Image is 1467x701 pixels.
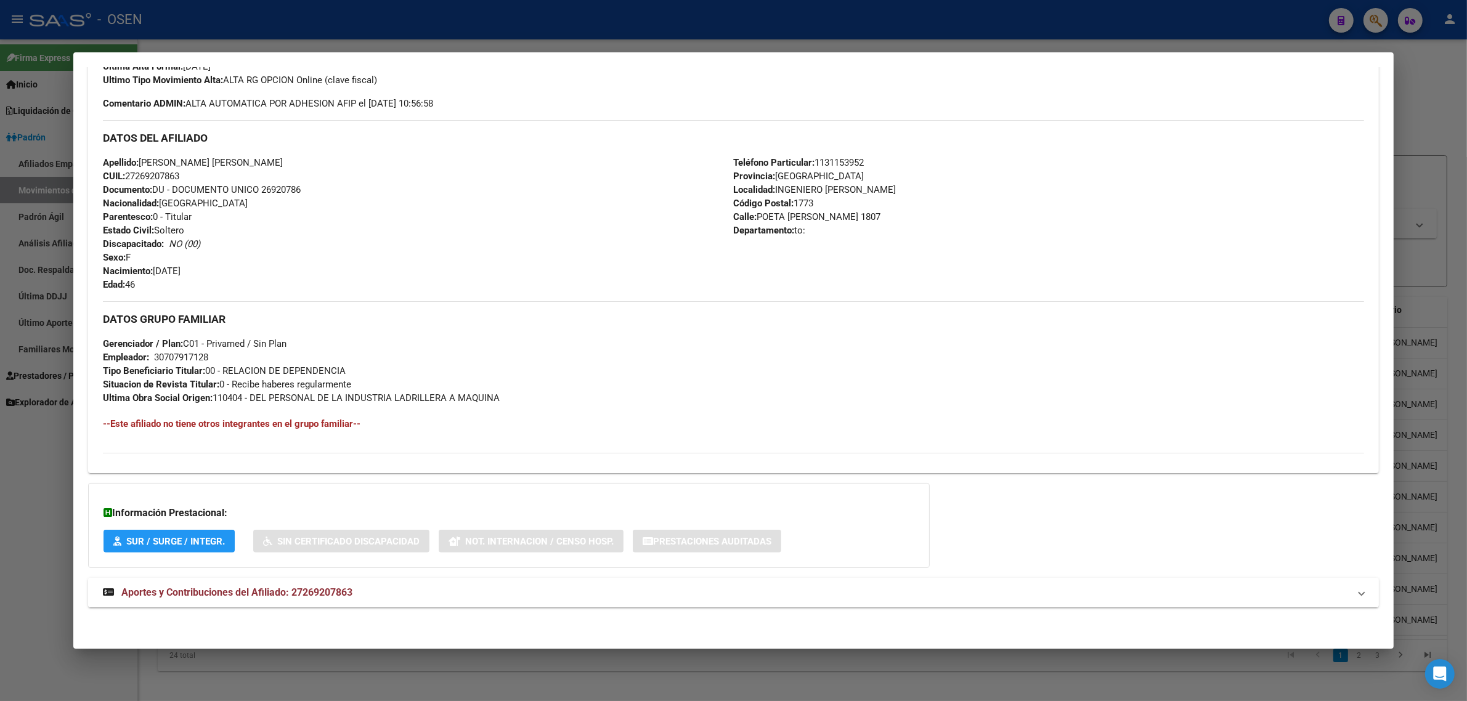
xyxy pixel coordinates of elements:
mat-expansion-panel-header: Aportes y Contribuciones del Afiliado: 27269207863 [88,578,1379,607]
span: [DATE] [103,265,181,277]
button: Not. Internacion / Censo Hosp. [439,530,624,553]
span: [GEOGRAPHIC_DATA] [733,171,864,182]
span: 00 - RELACION DE DEPENDENCIA [103,365,346,376]
strong: Discapacitado: [103,238,164,249]
span: 27269207863 [103,171,179,182]
h3: DATOS DEL AFILIADO [103,131,1364,145]
strong: Edad: [103,279,125,290]
h4: --Este afiliado no tiene otros integrantes en el grupo familiar-- [103,417,1364,431]
strong: Gerenciador / Plan: [103,338,183,349]
strong: Calle: [733,211,757,222]
button: Prestaciones Auditadas [633,530,781,553]
span: ALTA AUTOMATICA POR ADHESION AFIP el [DATE] 10:56:58 [103,97,433,110]
span: POETA [PERSON_NAME] 1807 [733,211,880,222]
span: to: [733,225,805,236]
strong: Comentario ADMIN: [103,98,185,109]
button: SUR / SURGE / INTEGR. [104,530,235,553]
i: NO (00) [169,238,200,249]
strong: Provincia: [733,171,775,182]
span: 1773 [733,198,813,209]
strong: Situacion de Revista Titular: [103,379,219,390]
strong: CUIL: [103,171,125,182]
span: Sin Certificado Discapacidad [277,536,420,547]
span: Not. Internacion / Censo Hosp. [465,536,614,547]
strong: Teléfono Particular: [733,157,815,168]
span: 0 - Recibe haberes regularmente [103,379,351,390]
span: 0 - Titular [103,211,192,222]
strong: Última Alta Formal: [103,61,183,72]
strong: Tipo Beneficiario Titular: [103,365,205,376]
span: 110404 - DEL PERSONAL DE LA INDUSTRIA LADRILLERA A MAQUINA [103,392,500,403]
h3: Información Prestacional: [104,506,914,521]
strong: Empleador: [103,352,149,363]
strong: Documento: [103,184,152,195]
button: Sin Certificado Discapacidad [253,530,429,553]
span: Prestaciones Auditadas [653,536,771,547]
span: Aportes y Contribuciones del Afiliado: 27269207863 [121,586,352,598]
h3: DATOS GRUPO FAMILIAR [103,312,1364,326]
strong: Código Postal: [733,198,794,209]
span: F [103,252,131,263]
span: INGENIERO [PERSON_NAME] [733,184,896,195]
strong: Departamento: [733,225,794,236]
div: 30707917128 [154,351,208,364]
strong: Ultima Obra Social Origen: [103,392,213,403]
span: Soltero [103,225,184,236]
strong: Apellido: [103,157,139,168]
span: 46 [103,279,135,290]
strong: Sexo: [103,252,126,263]
span: [GEOGRAPHIC_DATA] [103,198,248,209]
strong: Ultimo Tipo Movimiento Alta: [103,75,223,86]
span: ALTA RG OPCION Online (clave fiscal) [103,75,377,86]
span: SUR / SURGE / INTEGR. [126,536,225,547]
span: [DATE] [103,61,211,72]
strong: Parentesco: [103,211,153,222]
strong: Nacimiento: [103,265,153,277]
strong: Nacionalidad: [103,198,159,209]
span: 1131153952 [733,157,864,168]
strong: Localidad: [733,184,775,195]
span: C01 - Privamed / Sin Plan [103,338,286,349]
span: [PERSON_NAME] [PERSON_NAME] [103,157,283,168]
strong: Estado Civil: [103,225,154,236]
span: DU - DOCUMENTO UNICO 26920786 [103,184,301,195]
div: Open Intercom Messenger [1425,659,1455,689]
